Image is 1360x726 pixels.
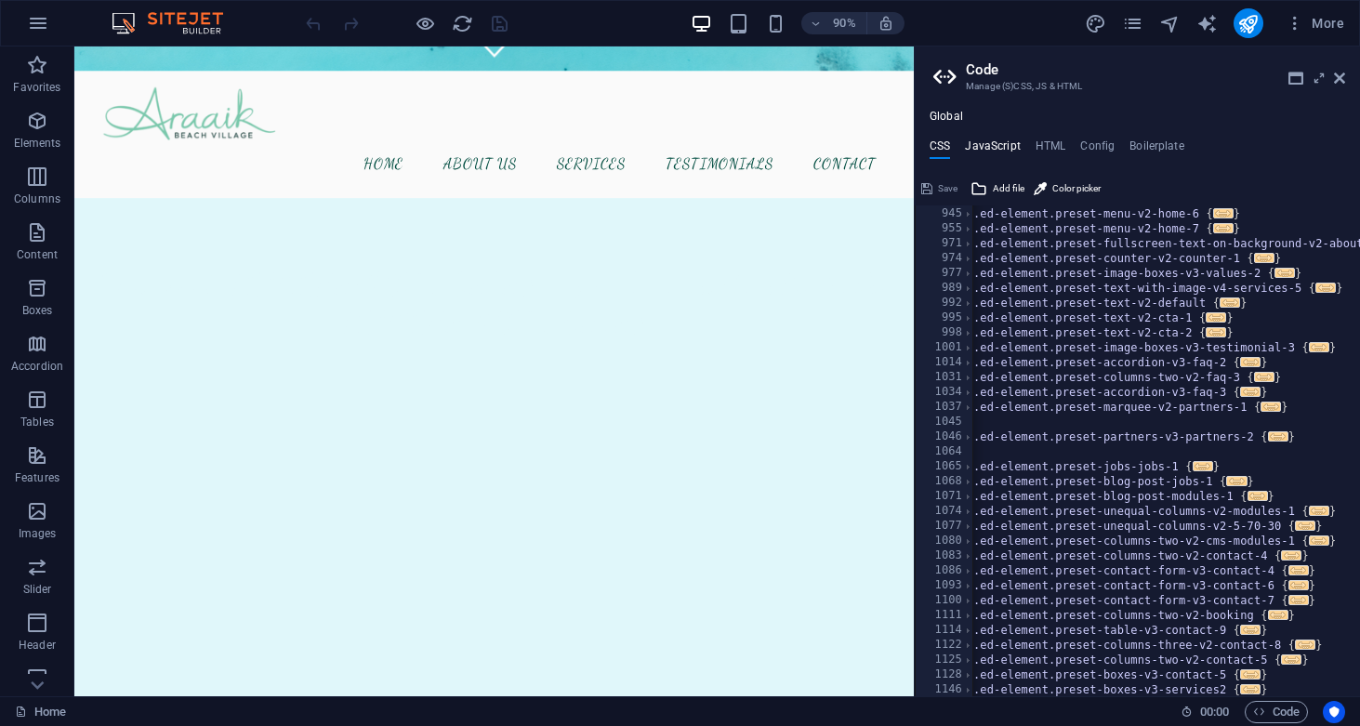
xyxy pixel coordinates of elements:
button: More [1278,8,1352,38]
h4: CSS [930,139,950,160]
i: AI Writer [1196,13,1218,34]
span: ... [1282,550,1302,561]
span: ... [1254,253,1274,263]
span: ... [1254,372,1274,382]
button: Color picker [1031,178,1103,200]
span: More [1286,14,1344,33]
div: 1146 [916,682,974,697]
div: 998 [916,325,974,340]
span: ... [1213,208,1234,218]
span: ... [1241,669,1261,680]
span: ... [1241,625,1261,635]
p: Accordion [11,359,63,374]
span: 00 00 [1200,701,1229,723]
i: Pages (Ctrl+Alt+S) [1122,13,1143,34]
span: ... [1207,312,1227,323]
button: reload [451,12,473,34]
span: ... [1261,402,1282,412]
span: ... [1288,565,1309,575]
div: 1128 [916,667,974,682]
h2: Code [966,61,1345,78]
p: Favorites [13,80,60,95]
button: pages [1122,12,1144,34]
p: Slider [23,582,52,597]
span: ... [1193,461,1213,471]
button: Code [1245,701,1308,723]
span: ... [1241,387,1261,397]
img: Editor Logo [107,12,246,34]
i: Design (Ctrl+Alt+Y) [1085,13,1106,34]
div: 1071 [916,489,974,504]
div: 995 [916,310,974,325]
div: 1093 [916,578,974,593]
div: 1077 [916,519,974,534]
span: Color picker [1052,178,1101,200]
button: Add file [968,178,1027,200]
div: 1100 [916,593,974,608]
div: 989 [916,281,974,296]
div: 1037 [916,400,974,415]
h4: Boilerplate [1129,139,1184,160]
p: Boxes [22,303,53,318]
div: 1080 [916,534,974,548]
p: Header [19,638,56,653]
div: 1046 [916,429,974,444]
button: text_generator [1196,12,1219,34]
div: 1068 [916,474,974,489]
span: ... [1241,357,1261,367]
h4: JavaScript [965,139,1020,160]
i: Publish [1237,13,1259,34]
p: Content [17,247,58,262]
div: 1014 [916,355,974,370]
div: 1125 [916,653,974,667]
div: 945 [916,206,974,221]
span: ... [1220,297,1240,308]
span: : [1213,705,1216,719]
div: 1064 [916,444,974,459]
i: On resize automatically adjust zoom level to fit chosen device. [878,15,894,32]
div: 1086 [916,563,974,578]
div: 974 [916,251,974,266]
span: ... [1213,223,1234,233]
button: Click here to leave preview mode and continue editing [414,12,436,34]
div: 1065 [916,459,974,474]
span: ... [1268,431,1288,442]
button: publish [1234,8,1263,38]
div: 992 [916,296,974,310]
i: Navigator [1159,13,1181,34]
span: ... [1295,521,1315,531]
span: ... [1227,476,1248,486]
h3: Manage (S)CSS, JS & HTML [966,78,1308,95]
h6: 90% [829,12,859,34]
div: 1031 [916,370,974,385]
div: 955 [916,221,974,236]
div: 1074 [916,504,974,519]
span: ... [1316,283,1337,293]
span: ... [1309,506,1329,516]
h6: Session time [1181,701,1230,723]
button: navigator [1159,12,1182,34]
span: Add file [993,178,1024,200]
p: Images [19,526,57,541]
span: ... [1295,640,1315,650]
span: ... [1288,595,1309,605]
span: ... [1282,654,1302,665]
div: 1114 [916,623,974,638]
span: ... [1288,580,1309,590]
div: 1034 [916,385,974,400]
a: Click to cancel selection. Double-click to open Pages [15,701,66,723]
button: Usercentrics [1323,701,1345,723]
p: Tables [20,415,54,429]
div: 1001 [916,340,974,355]
div: 1083 [916,548,974,563]
div: 1045 [916,415,974,429]
div: 971 [916,236,974,251]
h4: Config [1080,139,1115,160]
button: design [1085,12,1107,34]
div: 1111 [916,608,974,623]
div: 977 [916,266,974,281]
p: Features [15,470,59,485]
span: ... [1309,342,1329,352]
h4: HTML [1036,139,1066,160]
button: 90% [801,12,867,34]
